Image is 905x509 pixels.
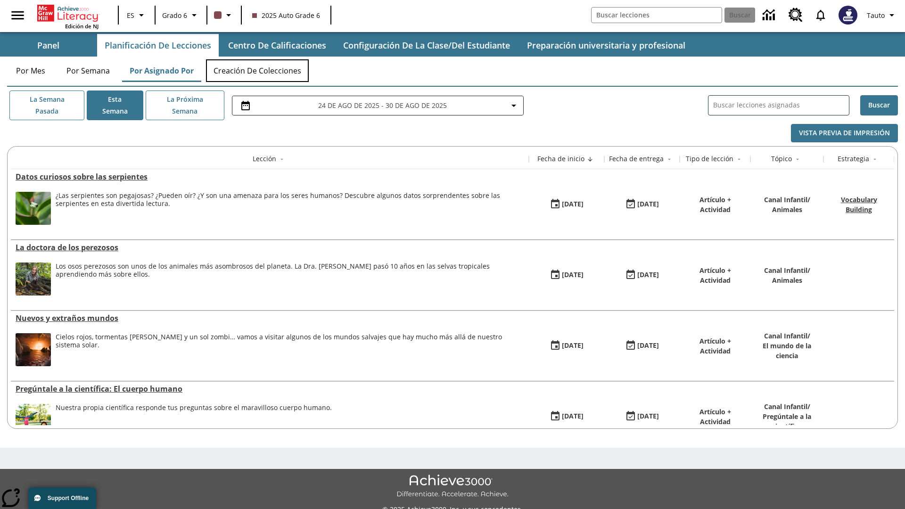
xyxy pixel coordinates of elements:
div: [DATE] [562,410,584,422]
p: Animales [764,275,810,285]
a: Centro de recursos, Se abrirá en una pestaña nueva. [783,2,808,28]
a: Vocabulary Building [841,195,877,214]
p: Canal Infantil / [755,402,819,411]
button: Sort [869,154,880,165]
div: Pregúntale a la científica: El cuerpo humano [16,384,524,394]
div: [DATE] [637,198,659,210]
a: Notificaciones [808,3,833,27]
div: Estrategia [838,154,869,164]
span: 24 de ago de 2025 - 30 de ago de 2025 [318,100,447,110]
button: 08/24/25: Último día en que podrá accederse la lección [622,266,662,284]
button: Panel [1,34,95,57]
input: Buscar campo [592,8,722,23]
a: Pregúntale a la científica: El cuerpo humano, Lecciones [16,384,524,394]
p: El mundo de la ciencia [755,341,819,361]
button: La próxima semana [146,90,224,120]
div: Tipo de lección [686,154,733,164]
img: Primer plano de una pequeña serpiente verde con grandes ojos negros que levanta la cabeza por enc... [16,192,51,225]
button: Sort [584,154,596,165]
img: Una mujer sonriente con una camisa gris sostiene un oso perezoso de tres dedos garganta marrón mi... [16,263,51,296]
button: Planificación de lecciones [97,34,219,57]
a: La doctora de los perezosos, Lecciones [16,242,524,253]
button: Escoja un nuevo avatar [833,3,863,27]
button: 08/24/25: Último día en que podrá accederse la lección [622,408,662,426]
button: Sort [733,154,745,165]
button: Creación de colecciones [206,59,309,82]
div: ¿Las serpientes son pegajosas? ¿Pueden oír? ¿Y son una amenaza para los seres humanos? Descubre a... [56,192,524,208]
button: El color de la clase es café oscuro. Cambiar el color de la clase. [210,7,238,24]
button: Perfil/Configuración [863,7,901,24]
p: Canal Infantil / [764,265,810,275]
button: Seleccione el intervalo de fechas opción del menú [236,100,519,111]
p: Artículo + Actividad [684,195,746,214]
svg: Collapse Date Range Filter [508,100,519,111]
button: 08/26/25: Primer día en que estuvo disponible la lección [546,196,587,213]
p: Animales [764,205,810,214]
button: Por semana [59,59,117,82]
div: Nuevos y extraños mundos [16,313,524,323]
a: Nuevos y extraños mundos, Lecciones [16,313,524,323]
span: Nuestra propia científica responde tus preguntas sobre el maravilloso cuerpo humano. [56,404,332,437]
button: Esta semana [87,90,143,120]
span: Tauto [867,10,885,20]
span: 2025 Auto Grade 6 [252,10,320,20]
button: Support Offline [28,487,96,509]
button: La semana pasada [9,90,84,120]
div: [DATE] [562,269,584,281]
span: Edición de NJ [65,23,99,30]
div: Datos curiosos sobre las serpientes [16,172,524,182]
img: Achieve3000 Differentiate Accelerate Achieve [396,475,509,499]
div: [DATE] [637,410,659,422]
p: Artículo + Actividad [684,265,746,285]
button: 08/24/25: Primer día en que estuvo disponible la lección [546,337,587,355]
button: Buscar [860,95,898,115]
span: ES [127,10,134,20]
button: Lenguaje: ES, Selecciona un idioma [122,7,152,24]
button: 08/24/25: Último día en que podrá accederse la lección [622,337,662,355]
button: Preparación universitaria y profesional [519,34,693,57]
button: Centro de calificaciones [221,34,334,57]
div: Tópico [771,154,792,164]
p: Canal Infantil / [755,331,819,341]
p: Pregúntale a la científica [755,411,819,431]
span: Support Offline [48,495,89,501]
img: Avatar [839,6,857,25]
div: [DATE] [637,340,659,352]
div: Los osos perezosos son unos de los animales más asombrosos del planeta. La Dra. [PERSON_NAME] pas... [56,263,524,279]
button: Configuración de la clase/del estudiante [336,34,518,57]
div: Fecha de entrega [609,154,664,164]
div: [DATE] [637,269,659,281]
span: Grado 6 [162,10,187,20]
button: Abrir el menú lateral [4,1,32,29]
div: Fecha de inicio [537,154,584,164]
img: El concepto de un artista sobre cómo sería estar parado en la superficie del exoplaneta TRAPPIST-1 [16,333,51,366]
div: [DATE] [562,198,584,210]
div: Nuestra propia científica responde tus preguntas sobre el maravilloso cuerpo humano. [56,404,332,412]
div: La doctora de los perezosos [16,242,524,253]
a: Centro de información [757,2,783,28]
button: Por mes [7,59,54,82]
div: ¿Las serpientes son pegajosas? ¿Pueden oír? ¿Y son una amenaza para los seres humanos? Descubre a... [56,192,524,225]
div: Los osos perezosos son unos de los animales más asombrosos del planeta. La Dra. Becky Cliffe pasó... [56,263,524,296]
button: Por asignado por [122,59,201,82]
div: Lección [253,154,276,164]
p: Artículo + Actividad [684,336,746,356]
p: Artículo + Actividad [684,407,746,427]
button: 08/26/25: Último día en que podrá accederse la lección [622,196,662,213]
div: Cielos rojos, tormentas de gemas y un sol zombi… vamos a visitar algunos de los mundos salvajes q... [56,333,524,366]
button: 08/24/25: Primer día en que estuvo disponible la lección [546,408,587,426]
div: [DATE] [562,340,584,352]
div: Cielos rojos, tormentas [PERSON_NAME] y un sol zombi… vamos a visitar algunos de los mundos salva... [56,333,524,349]
button: Sort [792,154,803,165]
img: una niña hace una voltereta [16,404,51,437]
button: 08/24/25: Primer día en que estuvo disponible la lección [546,266,587,284]
button: Grado: Grado 6, Elige un grado [158,7,204,24]
a: Datos curiosos sobre las serpientes, Lecciones [16,172,524,182]
button: Vista previa de impresión [791,124,898,142]
button: Sort [664,154,675,165]
input: Buscar lecciones asignadas [713,99,849,112]
p: Canal Infantil / [764,195,810,205]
